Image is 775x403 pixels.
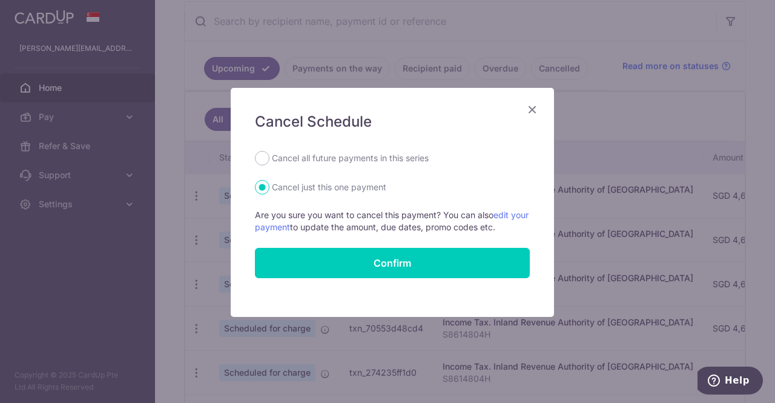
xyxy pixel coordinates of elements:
button: Close [525,102,539,117]
button: Confirm [255,248,530,278]
iframe: Opens a widget where you can find more information [697,367,763,397]
label: Cancel just this one payment [272,180,386,195]
p: Are you sure you want to cancel this payment? You can also to update the amount, due dates, promo... [255,209,530,233]
h5: Cancel Schedule [255,112,530,132]
label: Cancel all future payments in this series [272,151,429,165]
